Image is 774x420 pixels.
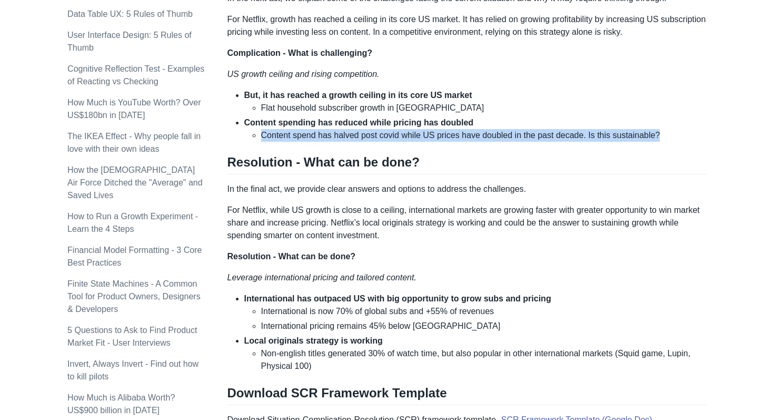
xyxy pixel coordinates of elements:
[67,212,198,233] a: How to Run a Growth Experiment - Learn the 4 Steps
[227,154,707,174] h2: Resolution - What can be done?
[227,48,373,57] strong: Complication - What is challenging?
[67,132,201,153] a: The IKEA Effect - Why people fall in love with their own ideas
[261,320,707,333] li: International pricing remains 45% below [GEOGRAPHIC_DATA]
[227,252,356,261] strong: Resolution - What can be done?
[244,91,472,100] strong: But, it has reached a growth ceiling in its core US market
[261,102,707,114] li: Flat household subscriber growth in [GEOGRAPHIC_DATA]
[67,64,204,86] a: Cognitive Reflection Test - Examples of Reacting vs Checking
[261,305,707,318] li: International is now 70% of global subs and +55% of revenues
[244,336,383,345] strong: Local originals strategy is working
[67,393,175,415] a: How Much is Alibaba Worth? US$900 billion in [DATE]
[261,129,707,142] li: Content spend has halved post covid while US prices have doubled in the past decade. Is this sust...
[227,70,380,79] em: US growth ceiling and rising competition.
[67,359,199,381] a: Invert, Always Invert - Find out how to kill pilots
[67,246,202,267] a: Financial Model Formatting - 3 Core Best Practices
[261,347,707,373] li: Non-english titles generated 30% of watch time, but also popular in other international markets (...
[227,273,416,282] em: Leverage international pricing and tailored content.
[244,118,474,127] strong: Content spending has reduced while pricing has doubled
[227,204,707,242] p: For Netflix, while US growth is close to a ceiling, international markets are growing faster with...
[227,385,707,405] h2: Download SCR Framework Template
[227,13,707,38] p: For Netflix, growth has reached a ceiling in its core US market. It has relied on growing profita...
[67,98,201,120] a: How Much is YouTube Worth? Over US$180bn in [DATE]
[67,279,201,314] a: Finite State Machines - A Common Tool for Product Owners, Designers & Developers
[67,31,192,52] a: User Interface Design: 5 Rules of Thumb
[227,183,707,196] p: In the final act, we provide clear answers and options to address the challenges.
[67,9,193,18] a: Data Table UX: 5 Rules of Thumb
[67,165,203,200] a: How the [DEMOGRAPHIC_DATA] Air Force Ditched the "Average" and Saved Lives
[244,294,551,303] strong: International has outpaced US with big opportunity to grow subs and pricing
[67,326,197,347] a: 5 Questions to Ask to Find Product Market Fit - User Interviews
